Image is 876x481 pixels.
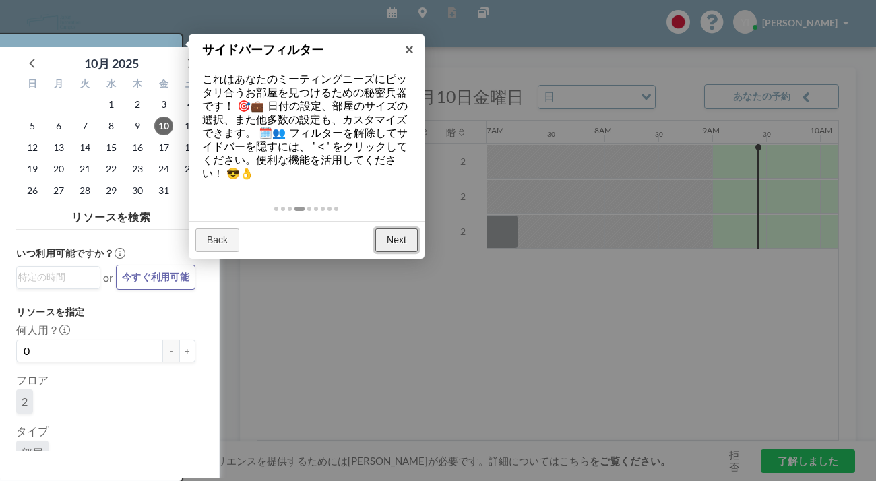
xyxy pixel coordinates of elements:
h1: サイドバーフィルター [202,41,390,59]
a: × [394,34,425,65]
a: Next [375,228,418,253]
a: Back [195,228,239,253]
div: これはあなたのミーティングニーズにピッタリ合うお部屋を見つけるための秘密兵器です！ 🎯💼 日付の設定、部屋のサイズの選択、また他多数の設定も、カスタマイズできます。 🗓️👥 フィルターを解除して... [189,59,425,194]
button: + [179,340,195,362]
